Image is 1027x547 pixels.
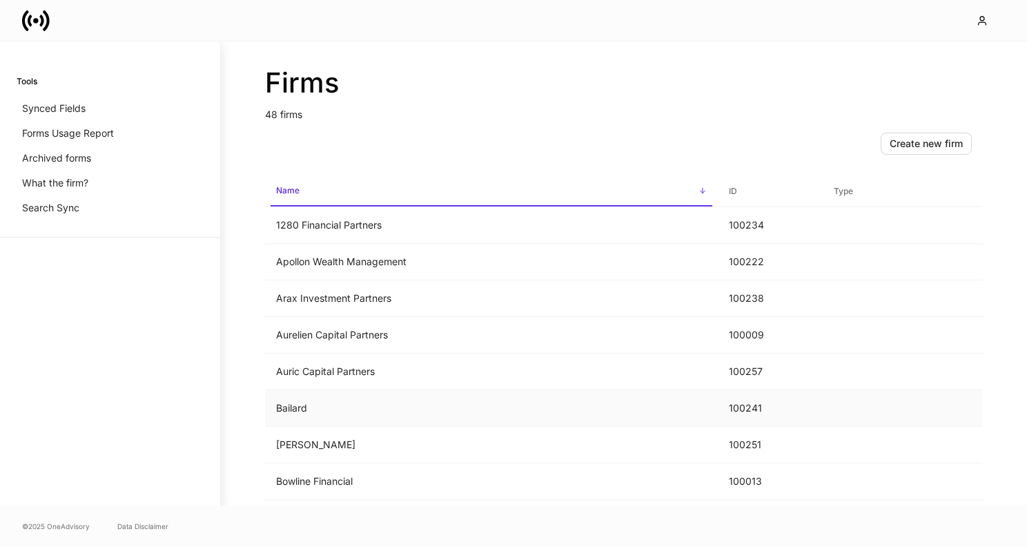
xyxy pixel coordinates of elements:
td: 100234 [718,207,823,244]
h6: Type [834,184,853,198]
td: 100222 [718,244,823,280]
td: 100224 [718,500,823,537]
td: 100251 [718,427,823,463]
td: Bailard [265,390,718,427]
p: What the firm? [22,176,88,190]
span: ID [723,177,817,206]
a: What the firm? [17,171,204,195]
a: Search Sync [17,195,204,220]
td: 100013 [718,463,823,500]
h2: Firms [265,66,983,99]
h6: Tools [17,75,37,88]
a: Synced Fields [17,96,204,121]
p: Archived forms [22,151,91,165]
a: Data Disclaimer [117,521,168,532]
p: Synced Fields [22,102,86,115]
td: Auric Capital Partners [265,354,718,390]
div: Create new firm [890,137,963,151]
p: 48 firms [265,99,983,122]
h6: Name [276,184,300,197]
h6: ID [729,184,737,198]
td: 100238 [718,280,823,317]
a: Forms Usage Report [17,121,204,146]
td: CAG Clients [265,500,718,537]
td: Apollon Wealth Management [265,244,718,280]
td: 100009 [718,317,823,354]
a: Archived forms [17,146,204,171]
td: Bowline Financial [265,463,718,500]
td: Arax Investment Partners [265,280,718,317]
span: © 2025 OneAdvisory [22,521,90,532]
p: Forms Usage Report [22,126,114,140]
td: 1280 Financial Partners [265,207,718,244]
span: Type [828,177,977,206]
td: Aurelien Capital Partners [265,317,718,354]
span: Name [271,177,712,207]
td: 100241 [718,390,823,427]
p: Search Sync [22,201,79,215]
button: Create new firm [881,133,972,155]
td: 100257 [718,354,823,390]
td: [PERSON_NAME] [265,427,718,463]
